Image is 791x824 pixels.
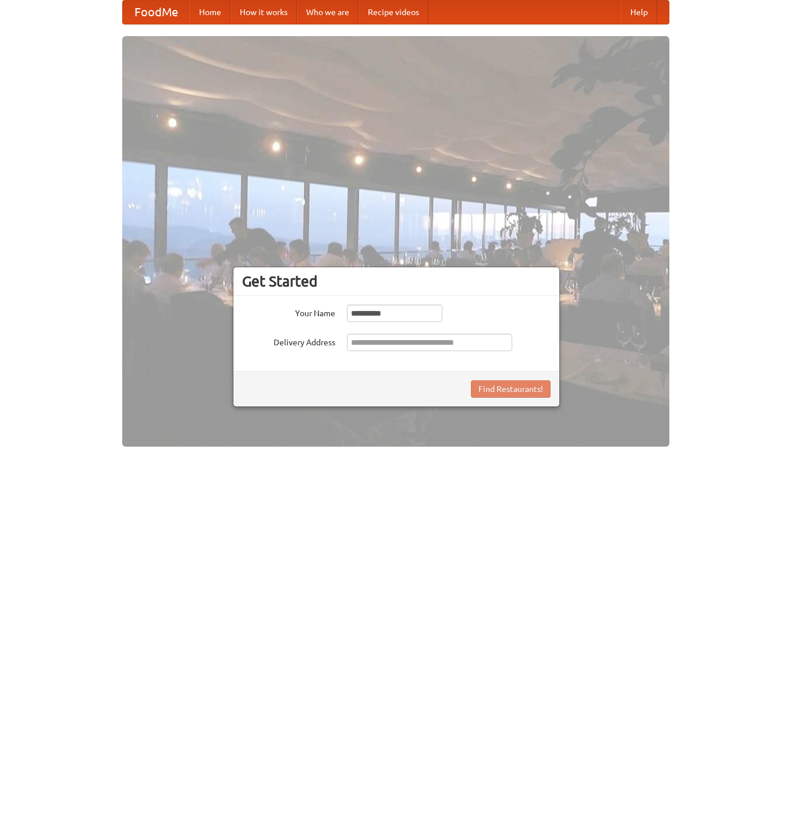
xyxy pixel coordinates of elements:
[190,1,230,24] a: Home
[471,380,551,398] button: Find Restaurants!
[242,273,551,290] h3: Get Started
[297,1,359,24] a: Who we are
[242,334,335,348] label: Delivery Address
[359,1,428,24] a: Recipe videos
[242,305,335,319] label: Your Name
[123,1,190,24] a: FoodMe
[621,1,657,24] a: Help
[230,1,297,24] a: How it works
